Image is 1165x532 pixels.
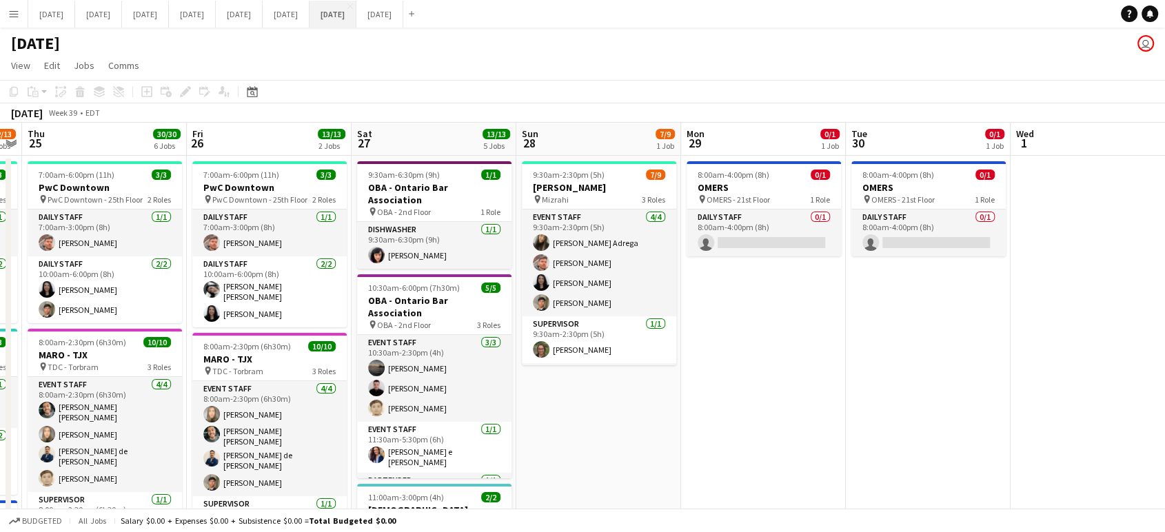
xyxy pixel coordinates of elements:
[656,141,674,151] div: 1 Job
[687,127,705,140] span: Mon
[481,283,500,293] span: 5/5
[192,381,347,496] app-card-role: Event Staff4/48:00am-2:30pm (6h30m)[PERSON_NAME][PERSON_NAME] [PERSON_NAME][PERSON_NAME] de [PERS...
[310,1,356,28] button: [DATE]
[76,515,109,526] span: All jobs
[316,170,336,180] span: 3/3
[483,141,509,151] div: 5 Jobs
[28,209,182,256] app-card-role: Daily Staff1/17:00am-3:00pm (8h)[PERSON_NAME]
[75,1,122,28] button: [DATE]
[851,181,1006,194] h3: OMERS
[862,170,934,180] span: 8:00am-4:00pm (8h)
[357,274,511,478] div: 10:30am-6:00pm (7h30m)5/5OBA - Ontario Bar Association OBA - 2nd Floor3 RolesEvent Staff3/310:30a...
[85,108,100,118] div: EDT
[477,320,500,330] span: 3 Roles
[154,141,180,151] div: 6 Jobs
[368,283,460,293] span: 10:30am-6:00pm (7h30m)
[821,141,839,151] div: 1 Job
[533,170,605,180] span: 9:30am-2:30pm (5h)
[22,516,62,526] span: Budgeted
[39,337,126,347] span: 8:00am-2:30pm (6h30m)
[11,33,60,54] h1: [DATE]
[851,209,1006,256] app-card-role: Daily Staff0/18:00am-4:00pm (8h)
[687,161,841,256] div: 8:00am-4:00pm (8h)0/1OMERS OMERS - 21st Floor1 RoleDaily Staff0/18:00am-4:00pm (8h)
[11,106,43,120] div: [DATE]
[6,57,36,74] a: View
[216,1,263,28] button: [DATE]
[357,335,511,422] app-card-role: Event Staff3/310:30am-2:30pm (4h)[PERSON_NAME][PERSON_NAME][PERSON_NAME]
[11,59,30,72] span: View
[368,170,440,180] span: 9:30am-6:30pm (9h)
[483,129,510,139] span: 13/13
[986,141,1004,151] div: 1 Job
[28,349,182,361] h3: MARO - TJX
[48,362,99,372] span: TDC - Torbram
[68,57,100,74] a: Jobs
[192,161,347,327] app-job-card: 7:00am-6:00pm (11h)3/3PwC Downtown PwC Downtown - 25th Floor2 RolesDaily Staff1/17:00am-3:00pm (8...
[212,366,263,376] span: TDC - Torbram
[355,135,372,151] span: 27
[851,127,867,140] span: Tue
[39,170,114,180] span: 7:00am-6:00pm (11h)
[1014,135,1034,151] span: 1
[192,256,347,327] app-card-role: Daily Staff2/210:00am-6:00pm (8h)[PERSON_NAME] [PERSON_NAME][PERSON_NAME]
[357,294,511,319] h3: OBA - Ontario Bar Association
[28,181,182,194] h3: PwC Downtown
[480,207,500,217] span: 1 Role
[522,209,676,316] app-card-role: Event Staff4/49:30am-2:30pm (5h)[PERSON_NAME] Adrega[PERSON_NAME][PERSON_NAME][PERSON_NAME]
[707,194,770,205] span: OMERS - 21st Floor
[103,57,145,74] a: Comms
[985,129,1004,139] span: 0/1
[192,209,347,256] app-card-role: Daily Staff1/17:00am-3:00pm (8h)[PERSON_NAME]
[377,207,431,217] span: OBA - 2nd Floor
[481,492,500,502] span: 2/2
[28,1,75,28] button: [DATE]
[169,1,216,28] button: [DATE]
[28,161,182,323] app-job-card: 7:00am-6:00pm (11h)3/3PwC Downtown PwC Downtown - 25th Floor2 RolesDaily Staff1/17:00am-3:00pm (8...
[148,362,171,372] span: 3 Roles
[152,170,171,180] span: 3/3
[357,222,511,269] app-card-role: Dishwasher1/19:30am-6:30pm (9h)[PERSON_NAME]
[687,181,841,194] h3: OMERS
[28,127,45,140] span: Thu
[44,59,60,72] span: Edit
[190,135,203,151] span: 26
[356,1,403,28] button: [DATE]
[810,194,830,205] span: 1 Role
[308,341,336,351] span: 10/10
[851,161,1006,256] app-job-card: 8:00am-4:00pm (8h)0/1OMERS OMERS - 21st Floor1 RoleDaily Staff0/18:00am-4:00pm (8h)
[820,129,840,139] span: 0/1
[203,341,291,351] span: 8:00am-2:30pm (6h30m)
[357,473,511,520] app-card-role: Bartender1/1
[357,161,511,269] app-job-card: 9:30am-6:30pm (9h)1/1OBA - Ontario Bar Association OBA - 2nd Floor1 RoleDishwasher1/19:30am-6:30p...
[45,108,80,118] span: Week 39
[685,135,705,151] span: 29
[357,504,511,516] h3: [DEMOGRAPHIC_DATA]
[357,127,372,140] span: Sat
[811,170,830,180] span: 0/1
[522,127,538,140] span: Sun
[48,194,143,205] span: PwC Downtown - 25th Floor
[192,127,203,140] span: Fri
[108,59,139,72] span: Comms
[7,513,64,529] button: Budgeted
[121,515,396,526] div: Salary $0.00 + Expenses $0.00 + Subsistence $0.00 =
[153,129,181,139] span: 30/30
[39,57,65,74] a: Edit
[357,422,511,473] app-card-role: Event Staff1/111:30am-5:30pm (6h)[PERSON_NAME] e [PERSON_NAME]
[203,170,279,180] span: 7:00am-6:00pm (11h)
[192,181,347,194] h3: PwC Downtown
[975,170,995,180] span: 0/1
[520,135,538,151] span: 28
[481,170,500,180] span: 1/1
[698,170,769,180] span: 8:00am-4:00pm (8h)
[522,161,676,365] app-job-card: 9:30am-2:30pm (5h)7/9[PERSON_NAME] Mizrahi3 RolesEvent Staff4/49:30am-2:30pm (5h)[PERSON_NAME] Ad...
[522,316,676,363] app-card-role: Supervisor1/19:30am-2:30pm (5h)[PERSON_NAME]
[143,337,171,347] span: 10/10
[642,194,665,205] span: 3 Roles
[368,492,444,502] span: 11:00am-3:00pm (4h)
[28,377,182,492] app-card-role: Event Staff4/48:00am-2:30pm (6h30m)[PERSON_NAME] [PERSON_NAME][PERSON_NAME][PERSON_NAME] de [PERS...
[212,194,307,205] span: PwC Downtown - 25th Floor
[312,366,336,376] span: 3 Roles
